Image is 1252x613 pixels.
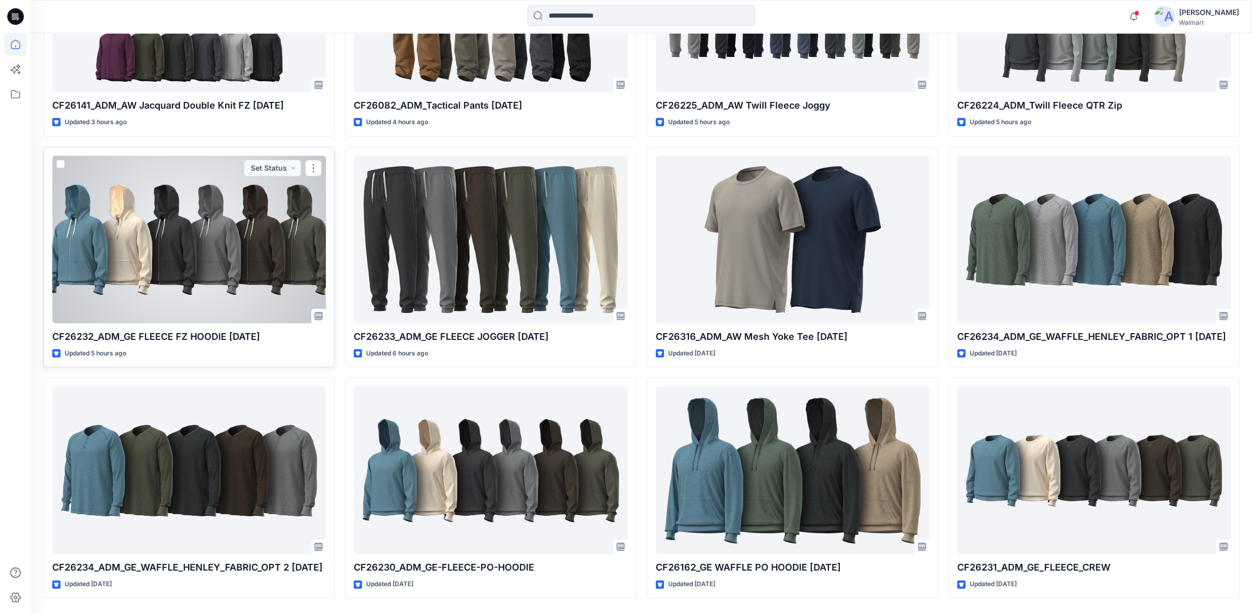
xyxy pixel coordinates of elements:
[65,117,127,128] p: Updated 3 hours ago
[957,560,1231,575] p: CF26231_ADM_GE_FLEECE_CREW
[668,348,715,359] p: Updated [DATE]
[656,156,929,323] a: CF26316_ADM_AW Mesh Yoke Tee 09OCT25
[366,579,413,590] p: Updated [DATE]
[366,348,428,359] p: Updated 6 hours ago
[970,117,1031,128] p: Updated 5 hours ago
[52,560,326,575] p: CF26234_ADM_GE_WAFFLE_HENLEY_FABRIC_OPT 2 [DATE]
[656,98,929,113] p: CF26225_ADM_AW Twill Fleece Joggy
[668,117,730,128] p: Updated 5 hours ago
[65,579,112,590] p: Updated [DATE]
[970,579,1017,590] p: Updated [DATE]
[354,98,627,113] p: CF26082_ADM_Tactical Pants [DATE]
[52,386,326,554] a: CF26234_ADM_GE_WAFFLE_HENLEY_FABRIC_OPT 2 10OCT25
[52,98,326,113] p: CF26141_ADM_AW Jacquard Double Knit FZ [DATE]
[656,386,929,554] a: CF26162_GE WAFFLE PO HOODIE 10OCT25
[970,348,1017,359] p: Updated [DATE]
[354,386,627,554] a: CF26230_ADM_GE-FLEECE-PO-HOODIE
[1154,6,1175,27] img: avatar
[52,330,326,344] p: CF26232_ADM_GE FLEECE FZ HOODIE [DATE]
[52,156,326,323] a: CF26232_ADM_GE FLEECE FZ HOODIE 10OCT25
[1179,19,1239,26] div: Walmart
[366,117,428,128] p: Updated 4 hours ago
[957,156,1231,323] a: CF26234_ADM_GE_WAFFLE_HENLEY_FABRIC_OPT 1 10OCT25
[656,560,929,575] p: CF26162_GE WAFFLE PO HOODIE [DATE]
[354,330,627,344] p: CF26233_ADM_GE FLEECE JOGGER [DATE]
[65,348,126,359] p: Updated 5 hours ago
[957,330,1231,344] p: CF26234_ADM_GE_WAFFLE_HENLEY_FABRIC_OPT 1 [DATE]
[957,98,1231,113] p: CF26224_ADM_Twill Fleece QTR Zip
[354,156,627,323] a: CF26233_ADM_GE FLEECE JOGGER 10OCT25
[1179,6,1239,19] div: [PERSON_NAME]
[957,386,1231,554] a: CF26231_ADM_GE_FLEECE_CREW
[668,579,715,590] p: Updated [DATE]
[656,330,929,344] p: CF26316_ADM_AW Mesh Yoke Tee [DATE]
[354,560,627,575] p: CF26230_ADM_GE-FLEECE-PO-HOODIE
